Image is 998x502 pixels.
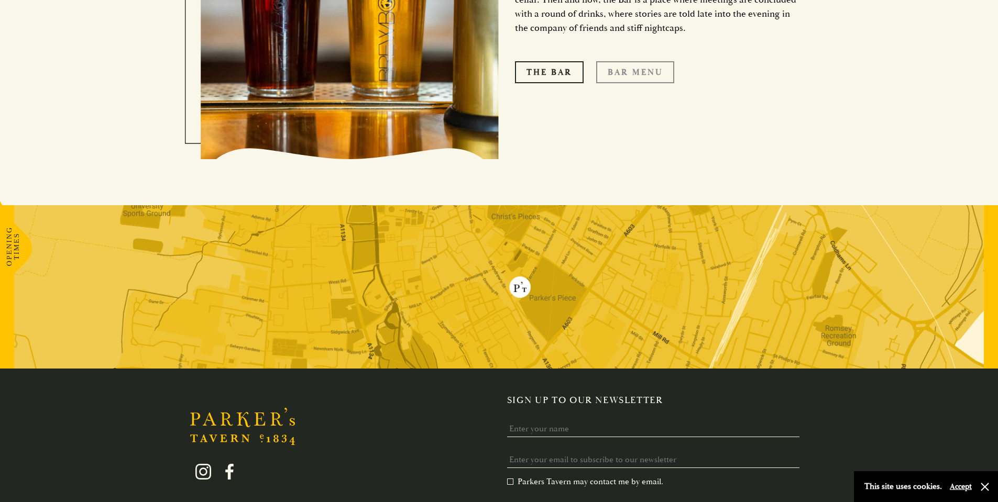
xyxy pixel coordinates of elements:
button: Accept [950,482,972,492]
img: map [14,205,984,369]
p: This site uses cookies. [864,479,942,494]
input: Enter your name [507,421,800,437]
input: Enter your email to subscribe to our newsletter [507,452,800,468]
a: Bar Menu [596,61,674,83]
button: Close and accept [980,482,990,492]
label: Parkers Tavern may contact me by email. [507,476,663,487]
h2: Sign up to our newsletter [507,395,808,406]
a: The Bar [515,61,584,83]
